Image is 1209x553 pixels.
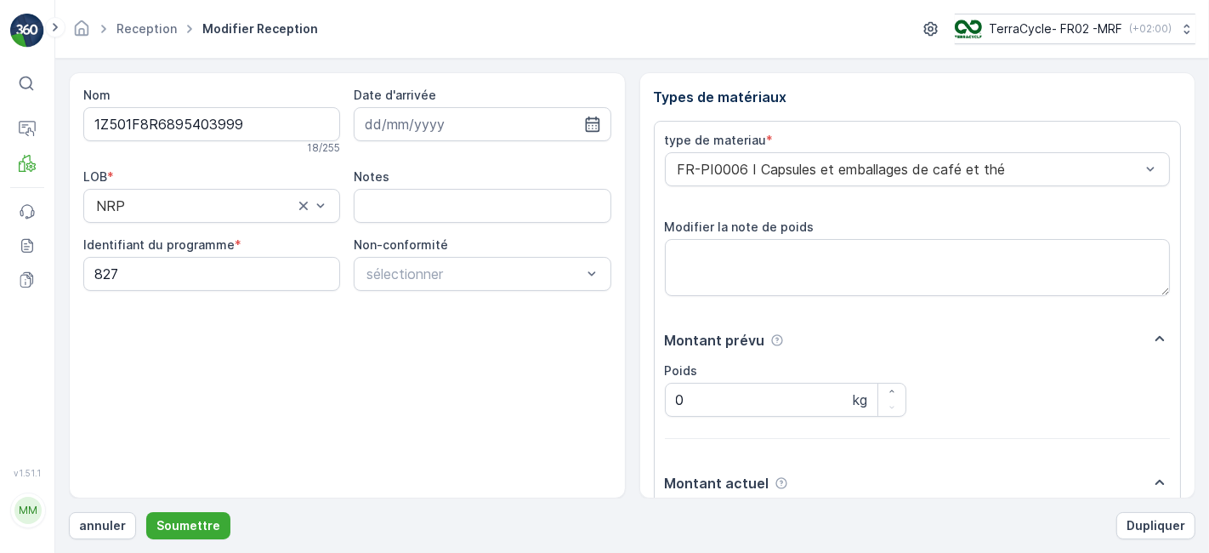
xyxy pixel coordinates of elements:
p: TerraCycle- FR02 -MRF [989,20,1122,37]
div: MM [14,497,42,524]
p: Types de matériaux [654,87,1182,107]
p: Montant prévu [665,330,765,351]
button: TerraCycle- FR02 -MRF(+02:00) [955,14,1195,44]
button: MM [10,482,44,539]
label: Non-conformité [354,237,448,252]
label: Modifier la note de poids [665,219,815,234]
button: Soumettre [146,512,230,539]
label: Poids [665,363,698,378]
span: v 1.51.1 [10,468,44,478]
a: Reception [116,21,177,36]
a: Page d'accueil [72,26,91,40]
p: annuler [79,517,126,534]
label: Identifiant du programme [83,237,235,252]
p: sélectionner [366,264,581,284]
label: LOB [83,169,107,184]
input: dd/mm/yyyy [354,107,610,141]
label: Date d'arrivée [354,88,436,102]
span: Modifier Reception [199,20,321,37]
p: Soumettre [156,517,220,534]
label: Notes [354,169,389,184]
img: terracycle.png [955,20,982,38]
p: ( +02:00 ) [1129,22,1172,36]
button: annuler [69,512,136,539]
p: 18 / 255 [307,141,340,155]
div: Aide Icône d'info-bulle [770,334,784,347]
p: Dupliquer [1127,517,1185,534]
button: Dupliquer [1116,512,1195,539]
label: Nom [83,88,111,102]
div: Aide Icône d'info-bulle [775,476,788,490]
p: Montant actuel [665,473,769,493]
label: type de materiau [665,133,767,147]
p: kg [853,390,867,410]
img: logo [10,14,44,48]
